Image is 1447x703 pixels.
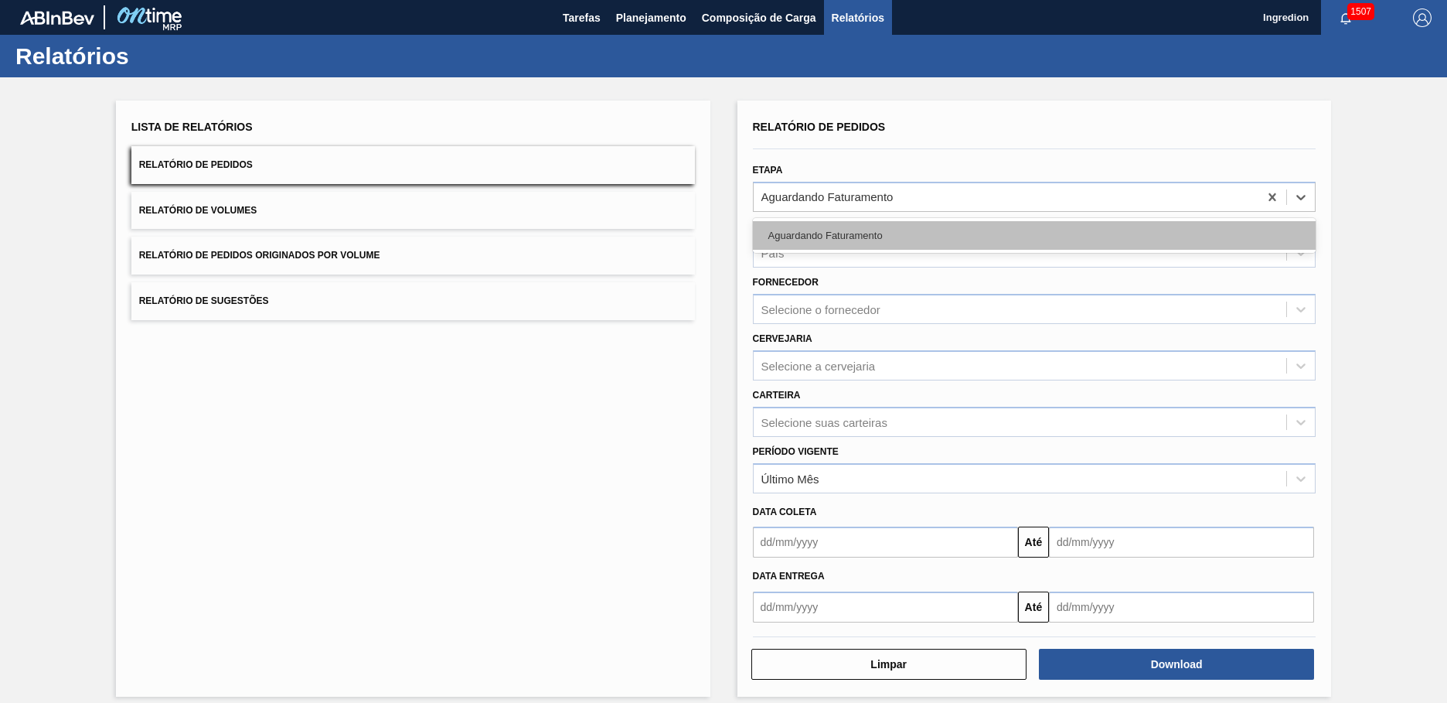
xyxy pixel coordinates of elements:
[1347,3,1374,20] span: 1507
[15,47,290,65] h1: Relatórios
[131,237,695,275] button: Relatório de Pedidos Originados por Volume
[1018,592,1049,623] button: Até
[753,121,886,133] span: Relatório de Pedidos
[751,649,1027,680] button: Limpar
[761,415,887,428] div: Selecione suas carteiras
[139,205,257,216] span: Relatório de Volumes
[1049,527,1314,558] input: dd/mm/yyyy
[616,9,686,27] span: Planejamento
[563,9,601,27] span: Tarefas
[753,592,1018,623] input: dd/mm/yyyy
[139,250,380,261] span: Relatório de Pedidos Originados por Volume
[761,472,819,485] div: Último Mês
[761,247,785,260] div: País
[753,333,812,344] label: Cervejaria
[131,282,695,320] button: Relatório de Sugestões
[832,9,884,27] span: Relatórios
[131,121,253,133] span: Lista de Relatórios
[131,192,695,230] button: Relatório de Volumes
[1018,527,1049,558] button: Até
[753,527,1018,558] input: dd/mm/yyyy
[1321,7,1370,29] button: Notificações
[753,446,839,457] label: Período Vigente
[753,165,783,176] label: Etapa
[702,9,816,27] span: Composição de Carga
[1049,592,1314,623] input: dd/mm/yyyy
[20,11,94,25] img: TNhmsLtSVTkK8tSr43FrP2fwEKptu5GPRR3wAAAABJRU5ErkJggg==
[753,277,819,288] label: Fornecedor
[131,146,695,184] button: Relatório de Pedidos
[753,390,801,401] label: Carteira
[753,571,825,582] span: Data entrega
[753,507,817,517] span: Data coleta
[761,303,880,316] div: Selecione o fornecedor
[761,359,876,372] div: Selecione a cervejaria
[1413,9,1432,27] img: Logout
[139,295,269,306] span: Relatório de Sugestões
[139,159,253,170] span: Relatório de Pedidos
[753,221,1316,250] div: Aguardando Faturamento
[1039,649,1314,680] button: Download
